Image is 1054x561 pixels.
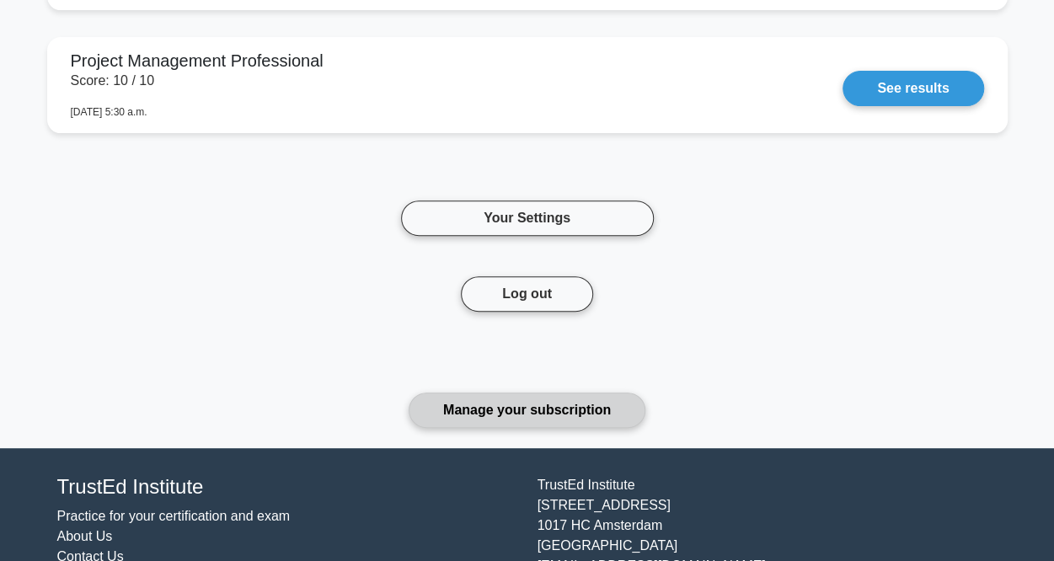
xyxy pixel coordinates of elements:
[57,475,517,500] h4: TrustEd Institute
[57,529,113,543] a: About Us
[401,200,654,236] a: Your Settings
[843,71,983,106] a: See results
[409,393,645,428] a: Manage your subscription
[57,509,291,523] a: Practice for your certification and exam
[461,276,593,312] button: Log out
